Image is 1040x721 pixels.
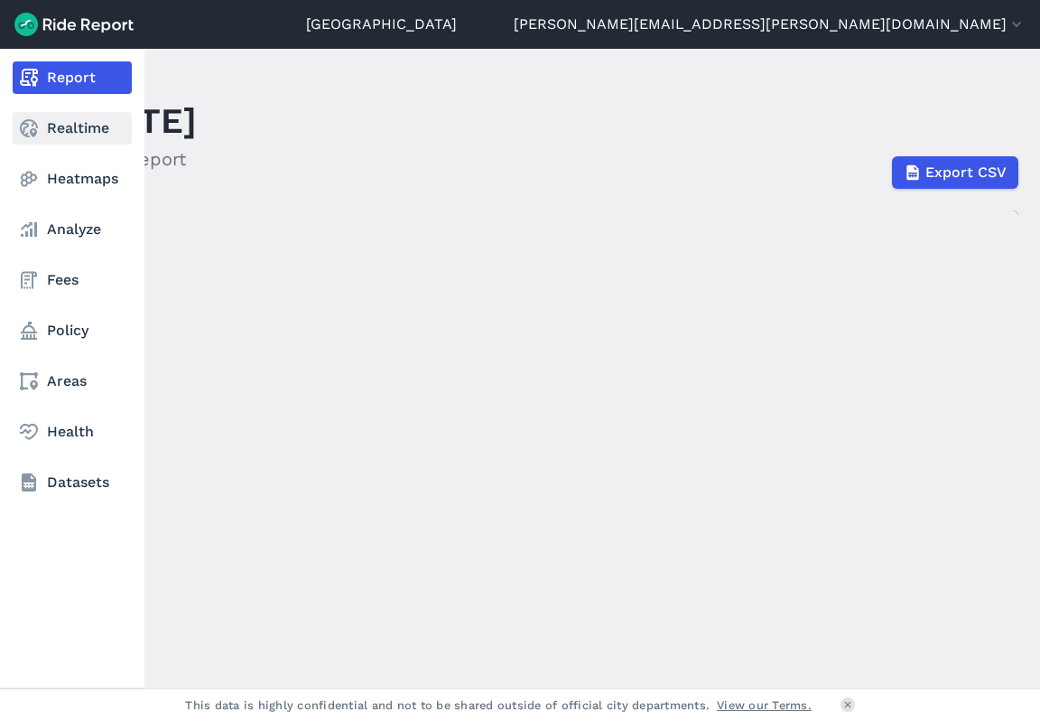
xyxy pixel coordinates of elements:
button: Export CSV [892,156,1018,189]
a: Heatmaps [13,163,132,195]
img: Ride Report [14,13,134,36]
a: Areas [13,365,132,398]
a: Report [13,61,132,94]
a: Realtime [13,112,132,145]
button: [PERSON_NAME][EMAIL_ADDRESS][PERSON_NAME][DOMAIN_NAME] [514,14,1026,35]
a: [GEOGRAPHIC_DATA] [306,14,457,35]
a: Health [13,416,132,448]
a: Policy [13,314,132,347]
a: Datasets [13,466,132,499]
span: Export CSV [925,162,1007,183]
a: View our Terms. [717,697,812,714]
a: Fees [13,264,132,296]
a: Analyze [13,213,132,246]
